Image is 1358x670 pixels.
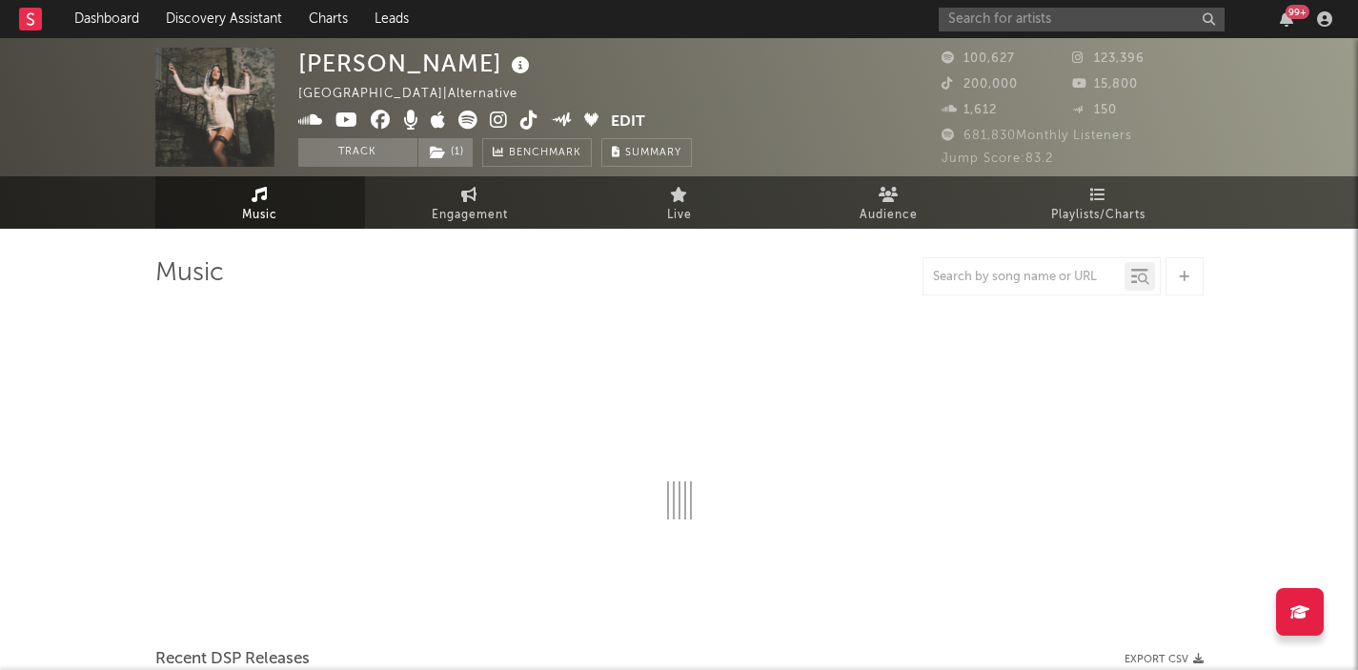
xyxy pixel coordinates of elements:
span: Audience [860,204,918,227]
button: Edit [611,111,645,134]
button: (1) [418,138,473,167]
a: Audience [784,176,994,229]
button: 99+ [1280,11,1293,27]
div: [PERSON_NAME] [298,48,535,79]
div: [GEOGRAPHIC_DATA] | Alternative [298,83,539,106]
a: Playlists/Charts [994,176,1204,229]
span: 681,830 Monthly Listeners [942,130,1132,142]
button: Summary [601,138,692,167]
a: Engagement [365,176,575,229]
button: Track [298,138,417,167]
span: ( 1 ) [417,138,474,167]
a: Benchmark [482,138,592,167]
div: 99 + [1286,5,1309,19]
span: Music [242,204,277,227]
a: Live [575,176,784,229]
span: 1,612 [942,104,997,116]
span: Live [667,204,692,227]
span: Summary [625,148,681,158]
span: 100,627 [942,52,1015,65]
span: Benchmark [509,142,581,165]
span: 200,000 [942,78,1018,91]
input: Search for artists [939,8,1225,31]
span: Engagement [432,204,508,227]
span: 150 [1072,104,1117,116]
span: Playlists/Charts [1051,204,1145,227]
button: Export CSV [1125,654,1204,665]
input: Search by song name or URL [923,270,1125,285]
span: 123,396 [1072,52,1145,65]
span: 15,800 [1072,78,1138,91]
a: Music [155,176,365,229]
span: Jump Score: 83.2 [942,152,1053,165]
